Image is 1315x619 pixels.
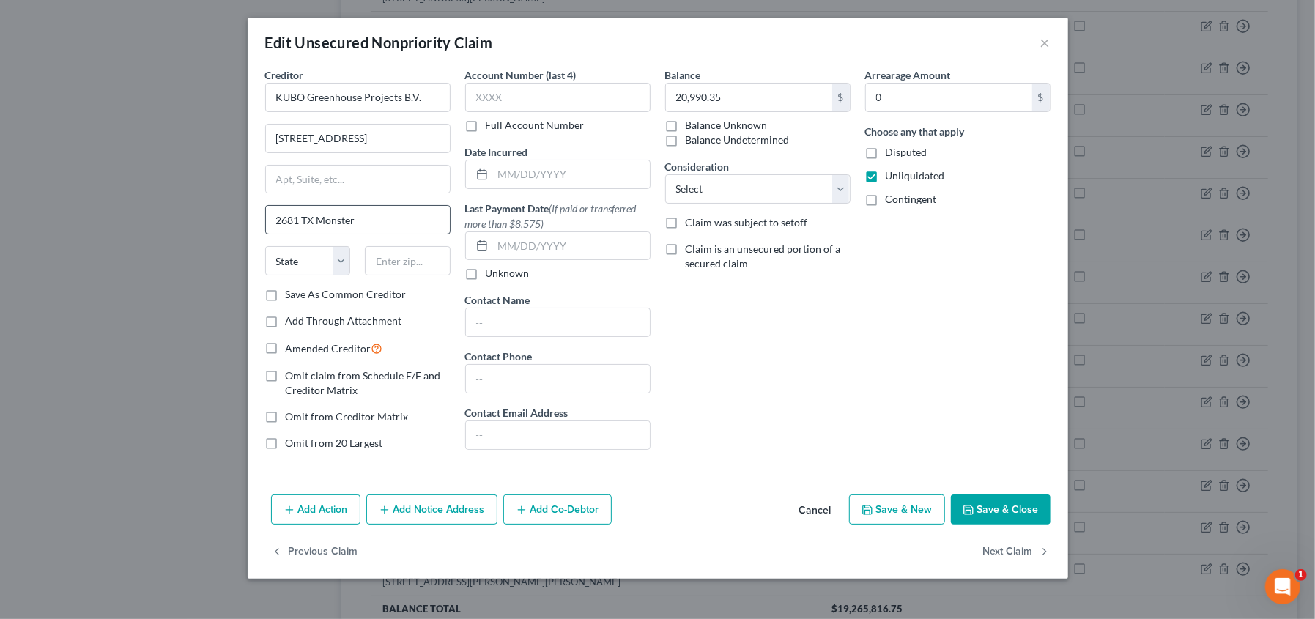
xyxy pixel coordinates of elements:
span: Omit claim from Schedule E/F and Creditor Matrix [286,369,441,396]
button: Add Co-Debtor [503,494,612,525]
span: Contingent [886,193,937,205]
input: Apt, Suite, etc... [266,166,450,193]
button: Add Action [271,494,360,525]
button: Next Claim [983,536,1051,567]
label: Choose any that apply [865,124,965,139]
label: Save As Common Creditor [286,287,407,302]
span: Unliquidated [886,169,945,182]
span: (If paid or transferred more than $8,575) [465,202,637,230]
span: Creditor [265,69,304,81]
label: Contact Phone [465,349,533,364]
div: $ [832,84,850,111]
label: Contact Name [465,292,530,308]
input: Search creditor by name... [265,83,451,112]
span: Omit from Creditor Matrix [286,410,409,423]
input: -- [466,308,650,336]
button: × [1040,34,1051,51]
div: $ [1032,84,1050,111]
label: Balance Unknown [686,118,768,133]
label: Last Payment Date [465,201,651,231]
input: 0.00 [666,84,832,111]
input: -- [466,421,650,449]
label: Balance [665,67,701,83]
label: Add Through Attachment [286,314,402,328]
button: Save & Close [951,494,1051,525]
input: -- [466,365,650,393]
label: Full Account Number [486,118,585,133]
input: 0.00 [866,84,1032,111]
input: XXXX [465,83,651,112]
button: Save & New [849,494,945,525]
input: MM/DD/YYYY [493,160,650,188]
iframe: Intercom live chat [1265,569,1300,604]
label: Consideration [665,159,730,174]
span: Disputed [886,146,927,158]
div: Edit Unsecured Nonpriority Claim [265,32,493,53]
span: Claim is an unsecured portion of a secured claim [686,242,841,270]
input: Enter address... [266,125,450,152]
label: Arrearage Amount [865,67,951,83]
label: Unknown [486,266,530,281]
button: Add Notice Address [366,494,497,525]
button: Previous Claim [271,536,358,567]
span: Amended Creditor [286,342,371,355]
button: Cancel [788,496,843,525]
span: Claim was subject to setoff [686,216,808,229]
span: 1 [1295,569,1307,581]
span: Omit from 20 Largest [286,437,383,449]
input: Enter city... [266,206,450,234]
label: Contact Email Address [465,405,568,420]
label: Date Incurred [465,144,528,160]
label: Account Number (last 4) [465,67,577,83]
input: Enter zip... [365,246,451,275]
input: MM/DD/YYYY [493,232,650,260]
label: Balance Undetermined [686,133,790,147]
